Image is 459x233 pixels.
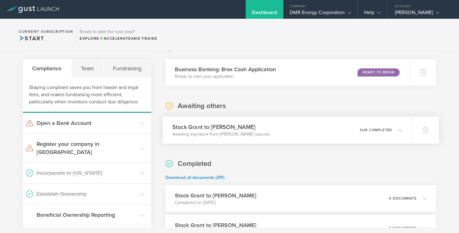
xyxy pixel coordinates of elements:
p: Completed on [DATE] [175,200,256,206]
h3: Business Banking: Brex Cash Application [175,65,276,73]
p: 6 documents [389,197,417,200]
h2: Completed [178,159,211,168]
div: [PERSON_NAME] [395,9,448,19]
div: Staying compliant saves you from hassle and legal fees, and makes fundraising more efficient, par... [23,78,151,113]
span: Accelerate [99,36,131,41]
h3: Stock Grant to [PERSON_NAME] [172,123,270,131]
div: Dashboard [252,9,277,19]
span: and [99,36,141,41]
div: Business Banking: Brex Cash ApplicationReady to start your applicationReady to Begin [165,59,410,86]
span: Start [19,35,44,42]
h3: Establish Ownership [37,190,136,198]
span: Raise [141,36,157,41]
p: 5 documents [389,226,417,230]
div: Team [72,59,104,78]
h3: Stock Grant to [PERSON_NAME] [175,221,256,229]
p: 3 4 completed [360,128,392,132]
h3: Open a Bank Account [37,119,136,127]
div: DMR Energy Corporation [290,9,351,19]
h2: Current Subscription [19,30,73,33]
p: Awaiting signature from [PERSON_NAME] spouse [172,131,270,137]
div: Help [364,9,381,19]
div: Compliance [23,59,72,78]
em: of [362,128,365,132]
div: Fundraising [104,59,151,78]
div: Explore [80,36,157,41]
h3: Beneficial Ownership Reporting [37,211,136,219]
h2: Awaiting others [178,102,226,111]
h3: Incorporate in [US_STATE] [37,169,136,177]
div: Ready to take the next step?ExploreAccelerateandRaise [76,25,160,44]
a: Download all documents (ZIP) [165,175,225,180]
p: Ready to start your application [175,73,276,80]
h3: Ready to take the next step? [80,30,157,34]
h3: Register your company in [GEOGRAPHIC_DATA] [37,140,136,156]
div: Ready to Begin [358,68,400,77]
h3: Stock Grant to [PERSON_NAME] [175,191,256,200]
